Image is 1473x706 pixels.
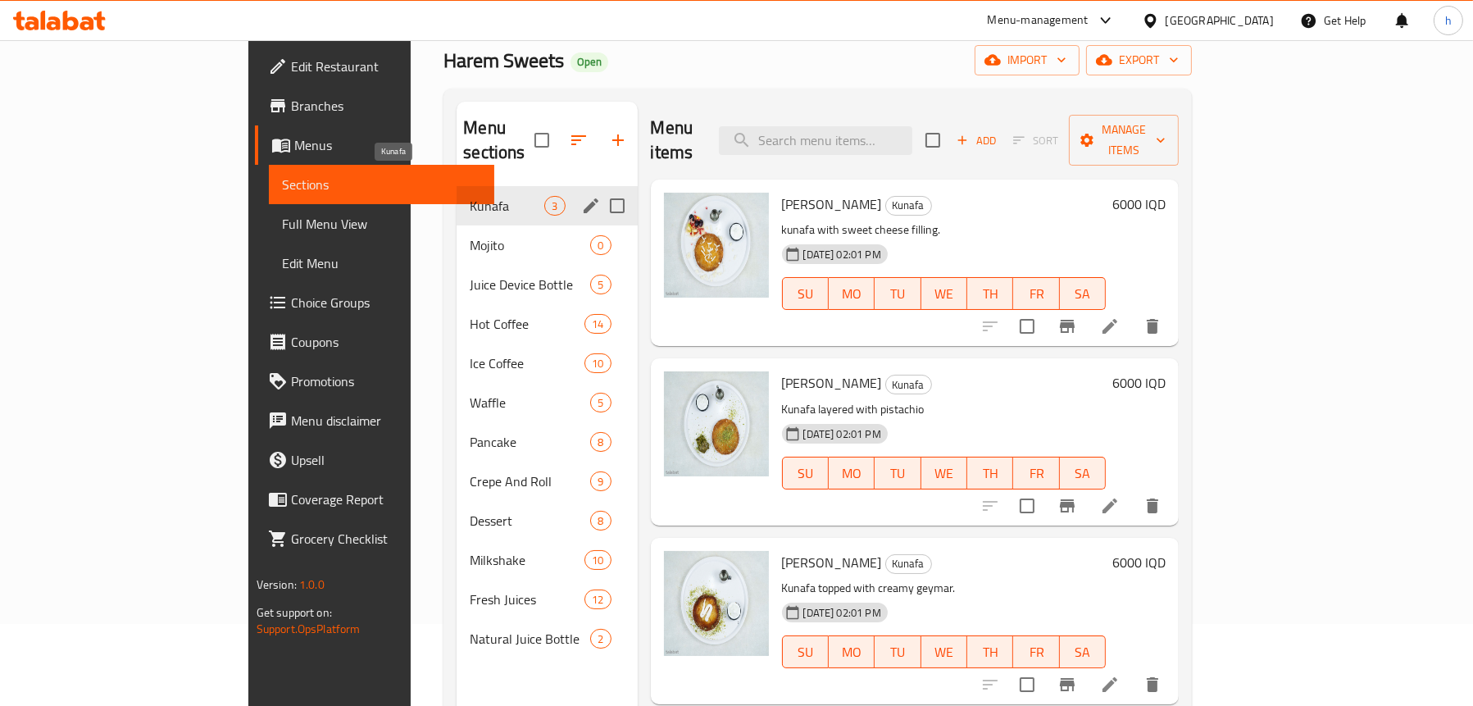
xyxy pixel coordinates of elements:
span: Version: [257,574,297,595]
span: Waffle [470,393,590,412]
button: Branch-specific-item [1048,486,1087,526]
div: items [590,629,611,649]
div: items [584,353,611,373]
button: TU [875,277,921,310]
button: Branch-specific-item [1048,665,1087,704]
span: export [1099,50,1179,71]
div: Fresh Juices [470,590,584,609]
button: WE [921,635,967,668]
a: Coupons [255,322,494,362]
div: items [590,393,611,412]
span: Juice Device Bottle [470,275,590,294]
span: 14 [585,317,610,332]
span: [PERSON_NAME] [782,550,882,575]
span: Milkshake [470,550,584,570]
span: TH [974,282,1007,306]
input: search [719,126,912,155]
span: [DATE] 02:01 PM [797,247,888,262]
span: SU [789,640,822,664]
button: SU [782,635,829,668]
div: Milkshake10 [457,540,637,580]
button: Manage items [1069,115,1179,166]
span: [DATE] 02:01 PM [797,426,888,442]
img: Geymar Kunafa [664,551,769,656]
div: Hot Coffee14 [457,304,637,344]
span: Select section first [1002,128,1069,153]
a: Sections [269,165,494,204]
a: Grocery Checklist [255,519,494,558]
span: WE [928,282,961,306]
div: Fresh Juices12 [457,580,637,619]
span: import [988,50,1066,71]
span: Promotions [291,371,481,391]
span: [DATE] 02:01 PM [797,605,888,621]
button: delete [1133,486,1172,526]
button: TH [967,635,1013,668]
div: [GEOGRAPHIC_DATA] [1166,11,1274,30]
div: items [590,471,611,491]
span: Full Menu View [282,214,481,234]
span: SU [789,282,822,306]
span: Grocery Checklist [291,529,481,549]
button: edit [579,194,603,218]
span: Select section [916,123,950,157]
p: kunafa with sweet cheese filling. [782,220,1107,240]
span: Get support on: [257,602,332,623]
span: WE [928,462,961,485]
span: Harem Sweets [443,42,564,79]
img: Pistachio Kunafa [664,371,769,476]
span: Kunafa [886,376,931,394]
span: SA [1066,462,1099,485]
a: Support.OpsPlatform [257,618,361,640]
h6: 6000 IQD [1112,193,1166,216]
button: SA [1060,635,1106,668]
span: Branches [291,96,481,116]
span: SA [1066,640,1099,664]
span: Upsell [291,450,481,470]
span: Ice Coffee [470,353,584,373]
div: Kunafa [885,375,932,394]
div: Dessert8 [457,501,637,540]
span: Edit Menu [282,253,481,273]
span: FR [1020,282,1052,306]
span: Menus [294,135,481,155]
span: 8 [591,513,610,529]
h2: Menu sections [463,116,534,165]
span: Dessert [470,511,590,531]
span: Pancake [470,432,590,452]
span: WE [928,640,961,664]
span: Natural Juice Bottle [470,629,590,649]
span: h [1445,11,1452,30]
button: Add section [598,121,638,160]
a: Promotions [255,362,494,401]
span: 0 [591,238,610,253]
span: TU [881,462,914,485]
span: Sections [282,175,481,194]
span: Menu disclaimer [291,411,481,430]
span: TH [974,462,1007,485]
span: Open [571,55,608,69]
p: Kunafa layered with pistachio [782,399,1107,420]
span: Kunafa [886,554,931,573]
button: SA [1060,277,1106,310]
span: 3 [545,198,564,214]
span: Kunafa [886,196,931,215]
button: export [1086,45,1192,75]
span: Select all sections [525,123,559,157]
span: TU [881,640,914,664]
button: FR [1013,277,1059,310]
span: 2 [591,631,610,647]
div: Menu-management [988,11,1089,30]
span: FR [1020,640,1052,664]
span: Choice Groups [291,293,481,312]
a: Upsell [255,440,494,480]
button: WE [921,277,967,310]
button: TU [875,635,921,668]
span: Coverage Report [291,490,481,509]
div: items [590,432,611,452]
span: 10 [585,553,610,568]
button: delete [1133,665,1172,704]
